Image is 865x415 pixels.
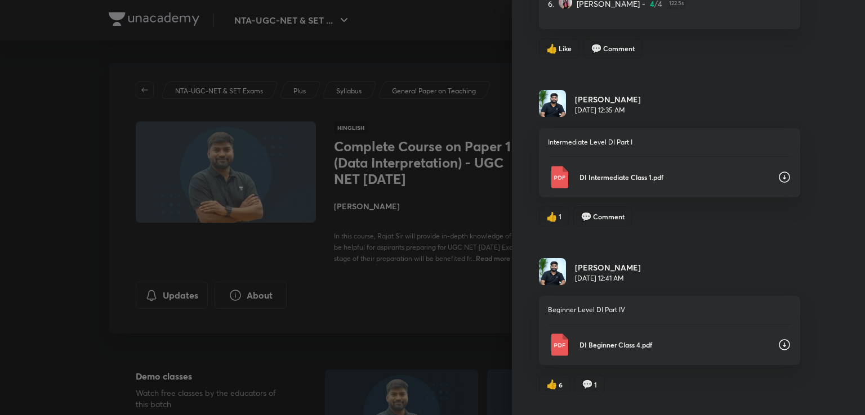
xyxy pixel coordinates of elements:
[559,43,572,53] span: Like
[559,211,561,222] span: 1
[546,43,558,53] span: like
[546,379,558,389] span: like
[582,379,593,389] span: comment
[548,333,570,356] img: Pdf
[579,172,769,182] p: DI Intermediate Class 1.pdf
[603,43,635,53] span: Comment
[575,273,641,283] p: [DATE] 12:41 AM
[575,261,641,273] h6: [PERSON_NAME]
[575,105,641,115] p: [DATE] 12:35 AM
[539,90,566,117] img: Avatar
[591,43,602,53] span: comment
[548,305,791,315] p: Beginner Level DI Part IV
[579,340,769,350] p: DI Beginner Class 4.pdf
[581,211,592,222] span: comment
[575,93,641,105] h6: [PERSON_NAME]
[548,166,570,188] img: Pdf
[593,211,625,222] span: Comment
[559,380,563,390] span: 6
[539,258,566,285] img: Avatar
[594,380,597,390] span: 1
[546,211,558,222] span: like
[548,137,791,147] p: Intermediate Level DI Part I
